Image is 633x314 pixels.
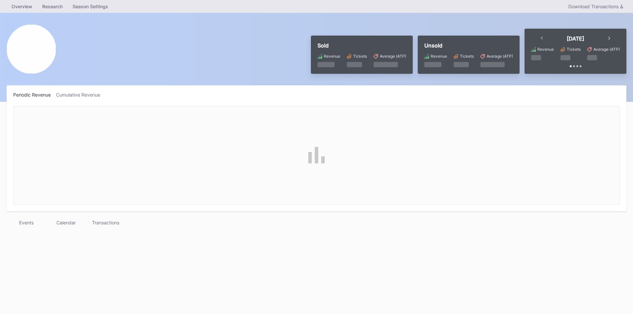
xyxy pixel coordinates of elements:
[568,4,623,9] div: Download Transactions
[46,218,86,227] div: Calendar
[537,47,554,52] div: Revenue
[380,54,406,59] div: Average (ATP)
[487,54,513,59] div: Average (ATP)
[424,42,513,49] div: Unsold
[13,92,56,98] div: Periodic Revenue
[460,54,474,59] div: Tickets
[593,47,620,52] div: Average (ATP)
[7,2,37,11] a: Overview
[431,54,447,59] div: Revenue
[567,47,581,52] div: Tickets
[86,218,125,227] div: Transactions
[56,92,105,98] div: Cumulative Revenue
[68,2,113,11] a: Season Settings
[37,2,68,11] a: Research
[567,35,584,42] div: [DATE]
[565,2,626,11] button: Download Transactions
[353,54,367,59] div: Tickets
[324,54,340,59] div: Revenue
[7,218,46,227] div: Events
[317,42,406,49] div: Sold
